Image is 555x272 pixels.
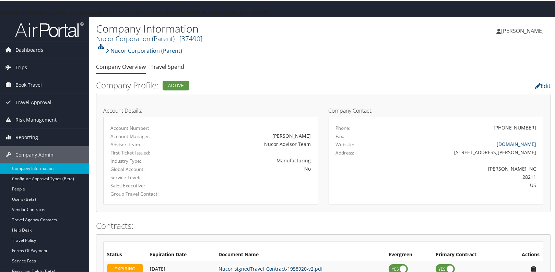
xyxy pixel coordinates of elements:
div: [PERSON_NAME] [181,132,311,139]
h2: Contracts: [96,219,551,231]
h4: Account Details: [103,107,318,113]
th: Expiration Date [146,248,215,260]
div: [PERSON_NAME], NC [388,164,536,172]
span: [PERSON_NAME] [501,26,544,34]
a: Edit [535,82,551,89]
b: 476 [259,9,269,16]
div: Manufacturing [181,156,311,163]
th: Actions [505,248,543,260]
div: [STREET_ADDRESS][PERSON_NAME] [388,148,536,155]
label: Address: [336,149,355,156]
div: US [388,181,536,188]
label: Advisor Team: [110,140,170,147]
b: /var/www/[DOMAIN_NAME][URL] [151,9,242,16]
img: airportal-logo.png [15,21,84,37]
a: Nucor Corporation (Parent) [96,33,202,42]
span: Travel Approval [15,93,51,110]
div: 28211 [388,173,536,180]
a: Company Overview [96,62,146,70]
th: Evergreen [385,248,432,260]
th: Primary Contract [432,248,505,260]
span: Company Admin [15,146,54,163]
span: Risk Management [15,111,57,128]
a: [PERSON_NAME] [496,20,551,40]
label: Global Account: [110,165,170,172]
label: Account Number: [110,124,170,131]
a: Travel Spend [151,62,184,70]
th: Status [104,248,146,260]
h2: Company Profile: [96,79,395,90]
span: Reporting [15,128,38,145]
i: Remove Contract [528,265,540,272]
div: [PHONE_NUMBER] [494,123,536,131]
label: Sales Executive: [110,182,170,188]
label: First Ticket Issued: [110,149,170,156]
div: Add/Edit Date [150,265,212,271]
span: [DATE] [150,265,165,271]
label: Service Level: [110,173,170,180]
span: Dashboards [15,41,43,58]
label: Website: [336,140,355,147]
label: Fax: [336,132,345,139]
label: Phone: [336,124,351,131]
label: Account Manager: [110,132,170,139]
span: Book Travel [15,76,42,93]
h1: Company Information [96,21,399,35]
div: No [181,164,311,172]
th: Document Name [215,248,385,260]
span: , [ 37490 ] [176,33,202,42]
label: Industry Type: [110,157,170,164]
label: Group Travel Contact: [110,190,170,197]
a: Nucor Corporation (Parent) [106,43,182,57]
a: [DOMAIN_NAME] [497,140,536,147]
div: Nucor Advisor Team [181,140,311,147]
span: Trips [15,58,27,75]
h4: Company Contact: [329,107,544,113]
div: Active [163,80,189,90]
a: Nucor_signedTravel_Contract-1958920-v2.pdf [219,265,323,271]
